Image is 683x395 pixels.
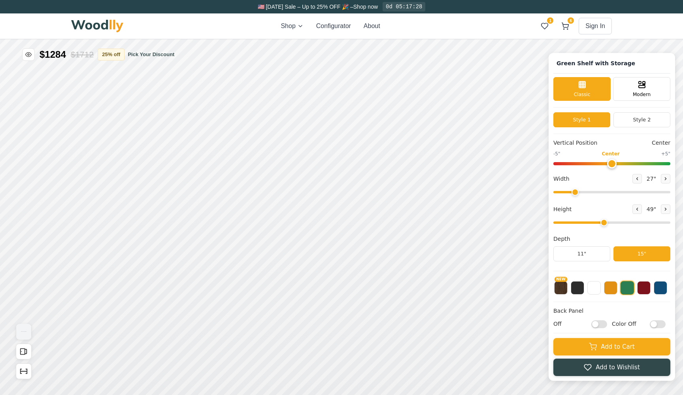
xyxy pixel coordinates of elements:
[645,174,658,183] span: 27 "
[579,18,612,34] button: Sign In
[128,51,174,59] button: Pick Your Discount
[553,246,610,261] button: 11"
[281,21,303,31] button: Shop
[613,246,670,261] button: 15"
[553,112,610,127] button: Style 1
[604,281,617,295] button: Yellow
[553,320,587,328] span: Off
[633,91,651,98] span: Modern
[591,320,607,328] input: Off
[574,91,591,98] span: Classic
[613,112,670,127] button: Style 2
[650,320,666,328] input: Color Off
[553,359,670,376] button: Add to Wishlist
[587,281,601,295] button: White
[620,281,634,295] button: Green
[571,281,584,295] button: Black
[98,49,125,60] button: 25% off
[16,324,31,340] img: Gallery
[22,48,35,61] button: Toggle price visibility
[637,281,651,295] button: Red
[553,338,670,355] button: Add to Cart
[555,277,567,282] span: NEW
[553,58,638,69] h1: Click to rename
[553,150,560,157] span: -5"
[661,150,670,157] span: +5"
[645,205,658,213] span: 49 "
[383,2,425,11] div: 0d 05:17:28
[538,19,552,33] button: 1
[16,344,32,359] button: Open All Doors and Drawers
[258,4,353,10] span: 🇺🇸 [DATE] Sale – Up to 25% OFF 🎉 –
[553,205,572,213] span: Height
[558,19,572,33] button: 6
[654,281,667,295] button: Blue
[602,150,619,157] span: Center
[612,320,646,328] span: Color Off
[71,20,123,32] img: Woodlly
[568,17,574,24] span: 6
[554,281,568,295] button: NEW
[353,4,378,10] a: Shop now
[553,235,570,243] span: Depth
[547,17,553,24] span: 1
[16,324,32,340] button: View Gallery
[553,174,570,183] span: Width
[553,139,597,147] span: Vertical Position
[553,307,670,315] h4: Back Panel
[316,21,351,31] button: Configurator
[652,139,670,147] span: Center
[364,21,380,31] button: About
[16,363,32,379] button: Show Dimensions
